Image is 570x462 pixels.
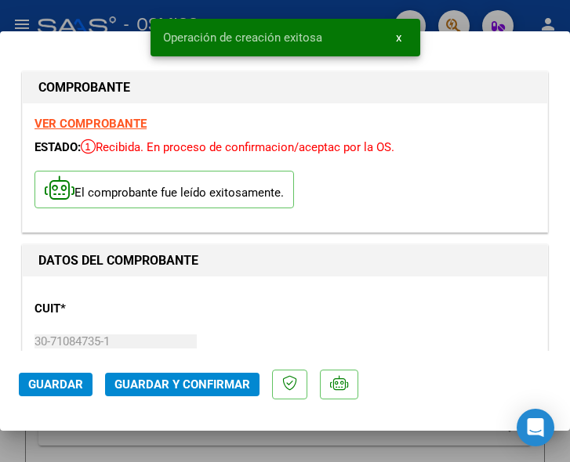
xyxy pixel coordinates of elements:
[517,409,554,446] div: Open Intercom Messenger
[396,31,401,45] span: x
[81,140,394,154] span: Recibida. En proceso de confirmacion/aceptac por la OS.
[34,117,147,131] a: VER COMPROBANTE
[28,377,83,392] span: Guardar
[383,23,414,52] button: x
[114,377,250,392] span: Guardar y Confirmar
[38,80,130,95] strong: COMPROBANTE
[34,140,81,154] span: ESTADO:
[34,300,185,318] p: CUIT
[19,373,93,396] button: Guardar
[34,171,294,209] p: El comprobante fue leído exitosamente.
[163,30,322,45] span: Operación de creación exitosa
[38,253,198,268] strong: DATOS DEL COMPROBANTE
[105,373,260,396] button: Guardar y Confirmar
